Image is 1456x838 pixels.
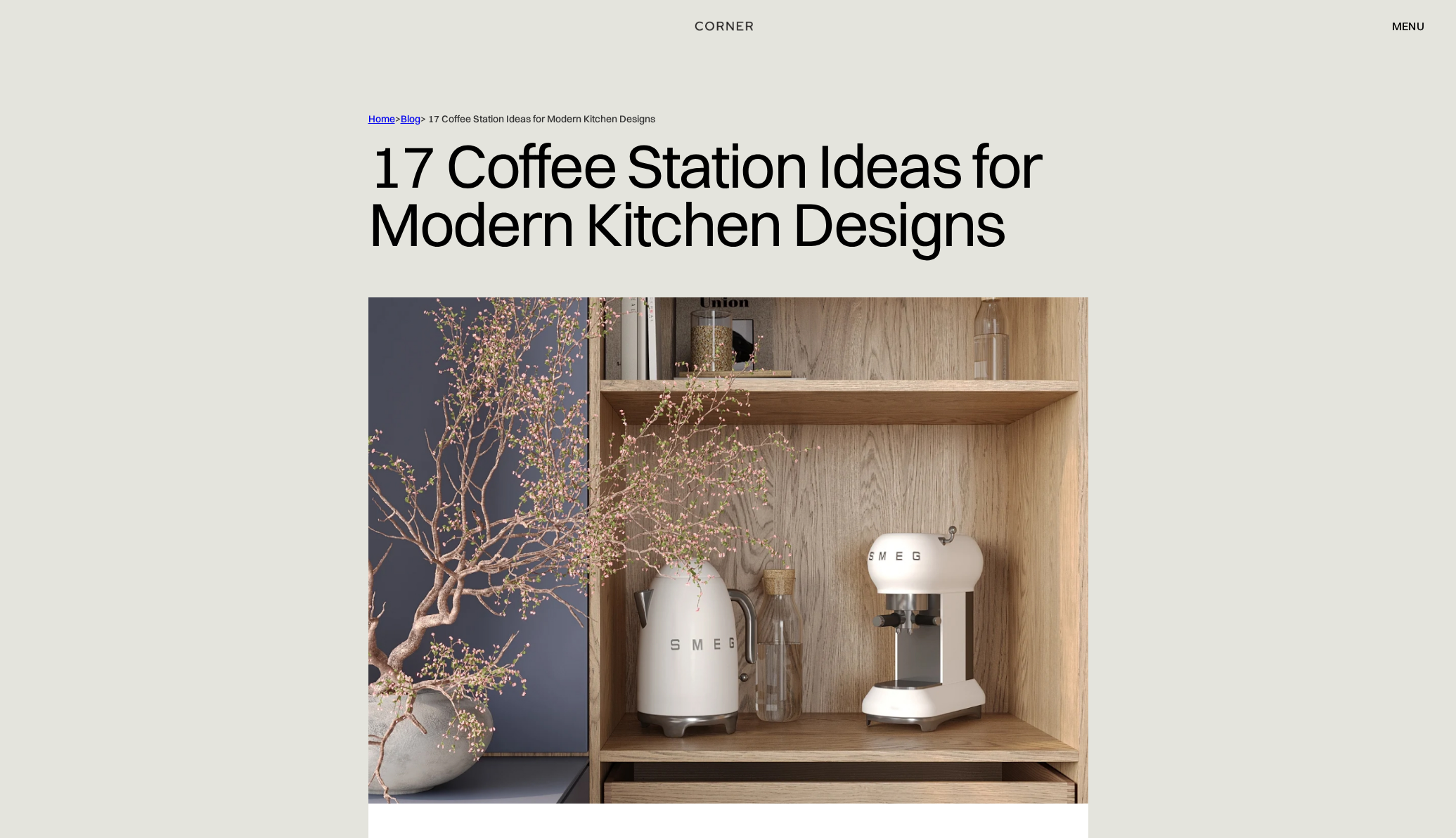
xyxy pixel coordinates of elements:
[368,112,1029,126] div: > > 17 Coffee Station Ideas for Modern Kitchen Designs
[401,112,420,125] a: Blog
[368,126,1088,264] h1: 17 Coffee Station Ideas for Modern Kitchen Designs
[368,112,395,125] a: Home
[1378,14,1424,38] div: menu
[1392,20,1424,32] div: menu
[665,17,791,35] a: home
